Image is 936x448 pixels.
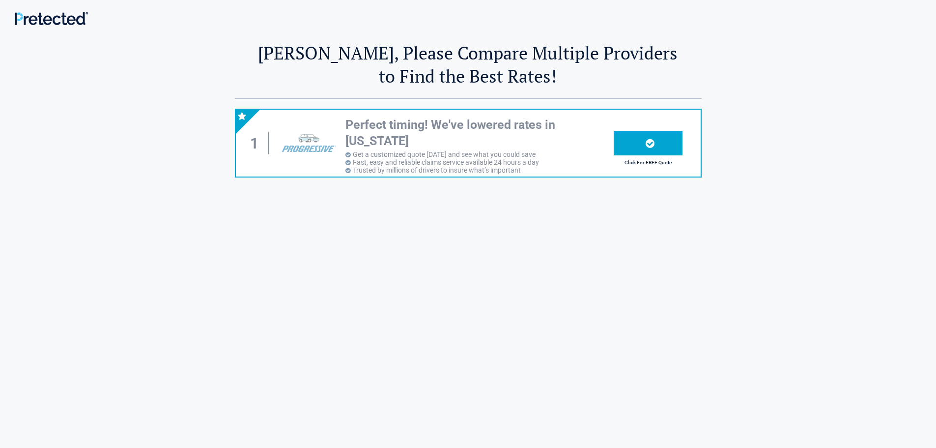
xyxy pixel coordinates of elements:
li: Get a customized quote [DATE] and see what you could save [345,150,614,158]
img: progressive's logo [277,128,340,158]
h2: [PERSON_NAME], Please Compare Multiple Providers to Find the Best Rates! [235,41,702,88]
img: Main Logo [15,12,88,25]
li: Fast, easy and reliable claims service available 24 hours a day [345,158,614,166]
h2: Click For FREE Quote [614,160,682,165]
div: 1 [246,132,269,154]
li: Trusted by millions of drivers to insure what’s important [345,166,614,174]
h3: Perfect timing! We've lowered rates in [US_STATE] [345,117,614,149]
